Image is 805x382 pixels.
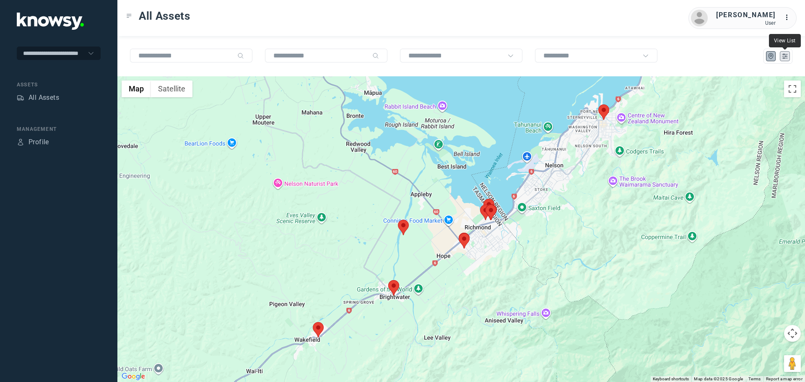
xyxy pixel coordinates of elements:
[29,93,59,103] div: All Assets
[694,377,743,381] span: Map data ©2025 Google
[29,137,49,147] div: Profile
[151,81,192,97] button: Show satellite imagery
[767,52,775,60] div: Map
[17,125,101,133] div: Management
[119,371,147,382] img: Google
[237,52,244,59] div: Search
[17,94,24,101] div: Assets
[774,38,796,44] span: View List
[781,52,789,60] div: List
[784,13,794,24] div: :
[372,52,379,59] div: Search
[691,10,708,26] img: avatar.png
[766,377,802,381] a: Report a map error
[139,8,190,23] span: All Assets
[784,355,801,372] button: Drag Pegman onto the map to open Street View
[17,138,24,146] div: Profile
[784,13,794,23] div: :
[17,13,84,30] img: Application Logo
[17,81,101,88] div: Assets
[119,371,147,382] a: Open this area in Google Maps (opens a new window)
[784,81,801,97] button: Toggle fullscreen view
[784,14,793,21] tspan: ...
[716,20,776,26] div: User
[784,325,801,342] button: Map camera controls
[126,13,132,19] div: Toggle Menu
[17,137,49,147] a: ProfileProfile
[17,93,59,103] a: AssetsAll Assets
[716,10,776,20] div: [PERSON_NAME]
[653,376,689,382] button: Keyboard shortcuts
[122,81,151,97] button: Show street map
[748,377,761,381] a: Terms (opens in new tab)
